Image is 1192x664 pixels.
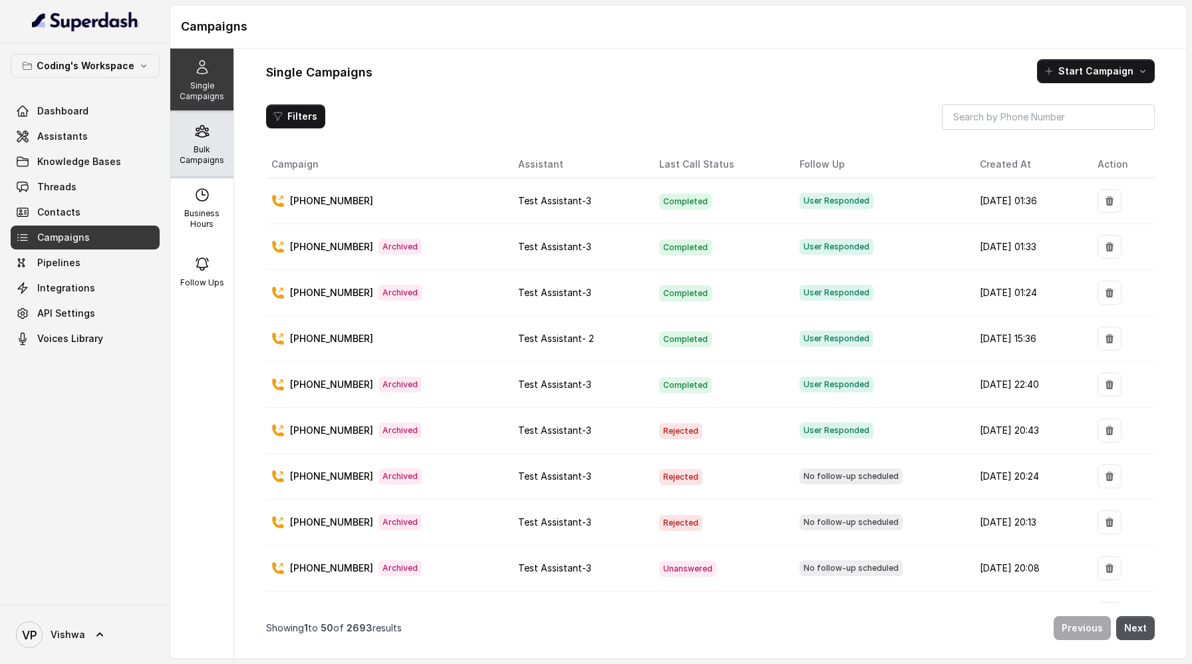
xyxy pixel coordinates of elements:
[11,200,160,224] a: Contacts
[969,546,1087,591] td: [DATE] 20:08
[176,144,228,166] p: Bulk Campaigns
[290,516,373,529] p: [PHONE_NUMBER]
[659,285,712,301] span: Completed
[800,285,873,301] span: User Responded
[266,104,325,128] button: Filters
[518,241,591,252] span: Test Assistant-3
[37,231,90,244] span: Campaigns
[290,286,373,299] p: [PHONE_NUMBER]
[37,256,80,269] span: Pipelines
[942,104,1155,130] input: Search by Phone Number
[266,151,508,178] th: Campaign
[969,408,1087,454] td: [DATE] 20:43
[378,514,422,530] span: Archived
[969,270,1087,316] td: [DATE] 01:24
[37,281,95,295] span: Integrations
[378,239,422,255] span: Archived
[800,331,873,347] span: User Responded
[659,515,702,531] span: Rejected
[508,151,649,178] th: Assistant
[659,377,712,393] span: Completed
[378,422,422,438] span: Archived
[290,194,373,208] p: [PHONE_NUMBER]
[37,155,121,168] span: Knowledge Bases
[659,561,716,577] span: Unanswered
[1116,616,1155,640] button: Next
[378,468,422,484] span: Archived
[304,622,308,633] span: 1
[290,470,373,483] p: [PHONE_NUMBER]
[800,422,873,438] span: User Responded
[518,424,591,436] span: Test Assistant-3
[789,151,970,178] th: Follow Up
[290,332,373,345] p: [PHONE_NUMBER]
[659,194,712,210] span: Completed
[176,81,228,102] p: Single Campaigns
[659,469,702,485] span: Rejected
[11,99,160,123] a: Dashboard
[290,424,373,437] p: [PHONE_NUMBER]
[1054,616,1111,640] button: Previous
[518,562,591,574] span: Test Assistant-3
[659,331,712,347] span: Completed
[180,277,224,288] p: Follow Ups
[290,240,373,253] p: [PHONE_NUMBER]
[969,454,1087,500] td: [DATE] 20:24
[518,333,594,344] span: Test Assistant- 2
[290,378,373,391] p: [PHONE_NUMBER]
[266,608,1155,648] nav: Pagination
[969,224,1087,270] td: [DATE] 01:33
[969,591,1087,637] td: [DATE] 20:04
[800,468,903,484] span: No follow-up scheduled
[37,130,88,143] span: Assistants
[37,104,88,118] span: Dashboard
[11,251,160,275] a: Pipelines
[1037,59,1155,83] button: Start Campaign
[969,500,1087,546] td: [DATE] 20:13
[659,240,712,255] span: Completed
[518,287,591,298] span: Test Assistant-3
[800,560,903,576] span: No follow-up scheduled
[649,151,789,178] th: Last Call Status
[969,316,1087,362] td: [DATE] 15:36
[969,178,1087,224] td: [DATE] 01:36
[11,175,160,199] a: Threads
[32,11,139,32] img: light.svg
[11,150,160,174] a: Knowledge Bases
[11,226,160,249] a: Campaigns
[800,377,873,393] span: User Responded
[11,124,160,148] a: Assistants
[518,516,591,528] span: Test Assistant-3
[11,276,160,300] a: Integrations
[51,628,85,641] span: Vishwa
[176,208,228,230] p: Business Hours
[290,562,373,575] p: [PHONE_NUMBER]
[378,560,422,576] span: Archived
[347,622,372,633] span: 2693
[266,62,372,83] h1: Single Campaigns
[378,377,422,393] span: Archived
[518,470,591,482] span: Test Assistant-3
[800,193,873,209] span: User Responded
[37,206,80,219] span: Contacts
[518,379,591,390] span: Test Assistant-3
[800,239,873,255] span: User Responded
[11,616,160,653] a: Vishwa
[518,195,591,206] span: Test Assistant-3
[1087,151,1155,178] th: Action
[11,54,160,78] button: Coding's Workspace
[181,16,1176,37] h1: Campaigns
[659,423,702,439] span: Rejected
[969,151,1087,178] th: Created At
[266,621,402,635] p: Showing to of results
[37,332,103,345] span: Voices Library
[37,307,95,320] span: API Settings
[969,362,1087,408] td: [DATE] 22:40
[378,285,422,301] span: Archived
[321,622,333,633] span: 50
[11,327,160,351] a: Voices Library
[22,628,37,642] text: VP
[37,180,76,194] span: Threads
[37,58,134,74] p: Coding's Workspace
[800,514,903,530] span: No follow-up scheduled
